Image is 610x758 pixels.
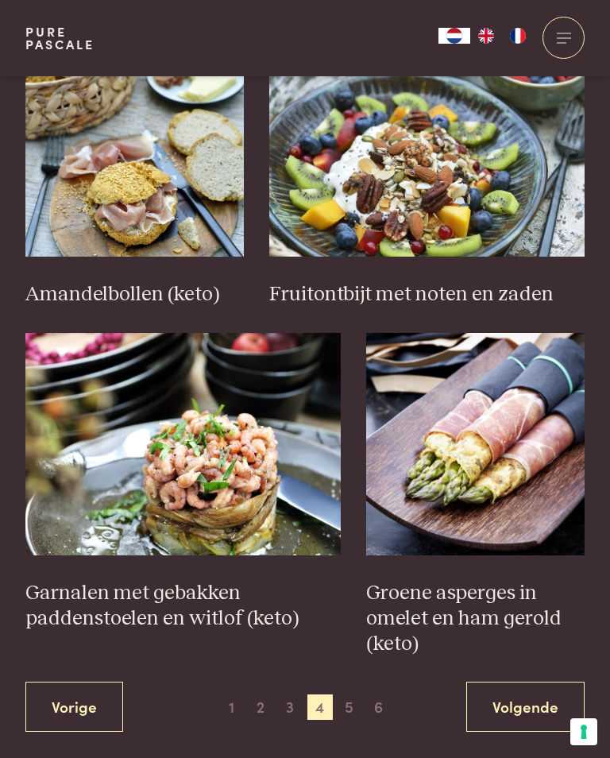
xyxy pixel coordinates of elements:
h3: Fruitontbijt met noten en zaden [269,282,585,307]
a: Fruitontbijt met noten en zaden Fruitontbijt met noten en zaden [269,34,585,307]
a: PurePascale [25,25,95,51]
a: Garnalen met gebakken paddenstoelen en witlof (keto) Garnalen met gebakken paddenstoelen en witlo... [25,333,342,632]
a: EN [470,28,502,44]
img: Amandelbollen (keto) [25,34,244,257]
ul: Language list [470,28,534,44]
span: 3 [277,694,303,720]
span: 6 [366,694,392,720]
img: Groene asperges in omelet en ham gerold (keto) [366,333,585,555]
a: Vorige [25,682,123,732]
span: 4 [307,694,333,720]
a: Groene asperges in omelet en ham gerold (keto) Groene asperges in omelet en ham gerold (keto) [366,333,585,657]
span: 1 [218,694,244,720]
h3: Groene asperges in omelet en ham gerold (keto) [366,581,585,657]
a: Amandelbollen (keto) Amandelbollen (keto) [25,34,244,307]
img: Garnalen met gebakken paddenstoelen en witlof (keto) [25,333,342,555]
h3: Garnalen met gebakken paddenstoelen en witlof (keto) [25,581,342,632]
a: FR [502,28,534,44]
a: Volgende [466,682,585,732]
a: NL [438,28,470,44]
div: Language [438,28,470,44]
h3: Amandelbollen (keto) [25,282,244,307]
span: 2 [248,694,273,720]
img: Fruitontbijt met noten en zaden [269,34,585,257]
aside: Language selected: Nederlands [438,28,534,44]
span: 5 [337,694,362,720]
button: Uw voorkeuren voor toestemming voor trackingtechnologieën [570,718,597,745]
